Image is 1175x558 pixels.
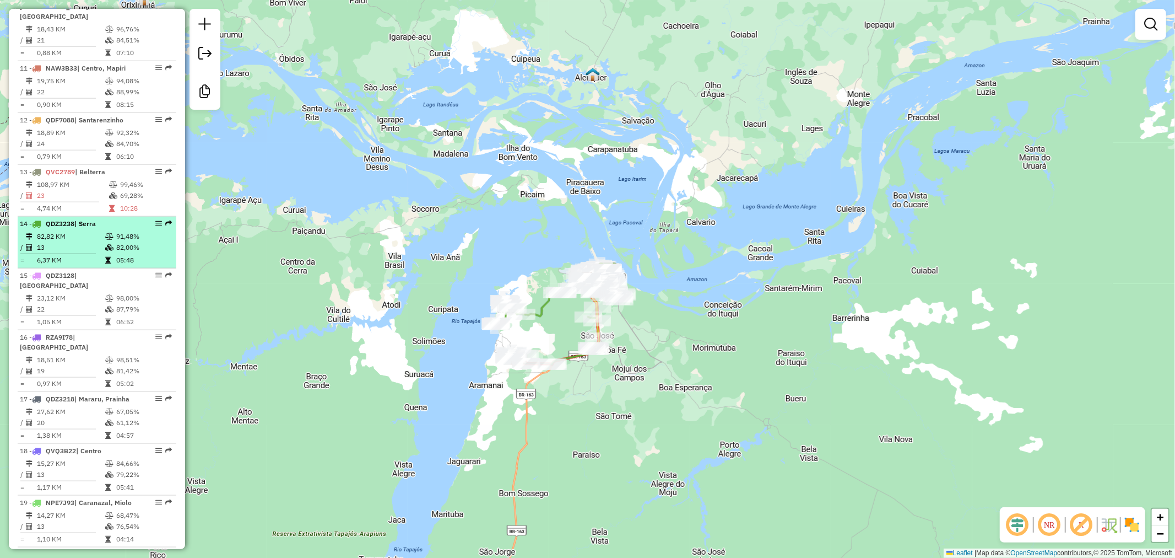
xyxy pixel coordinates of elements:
[105,50,111,56] i: Tempo total em rota
[116,482,171,493] td: 05:41
[36,231,105,242] td: 82,82 KM
[36,469,105,480] td: 13
[593,265,620,276] div: Atividade não roteirizada - DOUGLAS VILELA
[26,460,33,467] i: Distância Total
[36,203,109,214] td: 4,74 KM
[36,521,105,532] td: 13
[36,304,105,315] td: 22
[105,380,111,387] i: Tempo total em rota
[46,447,76,455] span: QVQ3B22
[580,272,594,286] img: Santabier
[36,47,105,58] td: 0,88 KM
[116,231,171,242] td: 91,48%
[36,99,105,110] td: 0,90 KM
[116,458,171,469] td: 84,66%
[20,333,88,351] span: 16 -
[26,306,33,313] i: Total de Atividades
[36,255,105,266] td: 6,37 KM
[20,64,126,72] span: 11 -
[36,190,109,201] td: 23
[194,81,216,105] a: Criar modelo
[74,116,123,124] span: | Santarenzinho
[36,355,105,366] td: 18,51 KM
[116,406,171,417] td: 67,05%
[26,420,33,426] i: Total de Atividades
[20,447,101,455] span: 18 -
[36,87,105,98] td: 22
[20,482,25,493] td: =
[1123,516,1141,534] img: Exibir/Ocultar setores
[26,523,33,530] i: Total de Atividades
[105,536,111,543] i: Tempo total em rota
[116,24,171,35] td: 96,76%
[116,521,171,532] td: 76,54%
[116,255,171,266] td: 05:48
[36,458,105,469] td: 15,27 KM
[573,273,601,284] div: Atividade não roteirizada - JO�O SOUSA DOS SANTO
[20,498,132,507] span: 19 -
[1011,549,1058,557] a: OpenStreetMap
[105,512,113,519] i: % de utilização do peso
[594,264,621,275] div: Atividade não roteirizada - 53.352.717 FLAVIO DA
[105,460,113,467] i: % de utilização do peso
[20,190,25,201] td: /
[105,89,113,95] i: % de utilização da cubagem
[74,395,129,403] span: | Mararu, Prainha
[105,78,113,84] i: % de utilização do peso
[105,484,111,491] i: Tempo total em rota
[46,271,74,280] span: QDZ3128
[155,168,162,175] em: Opções
[105,153,111,160] i: Tempo total em rota
[20,87,25,98] td: /
[165,272,172,278] em: Rota exportada
[944,549,1175,558] div: Map data © contributors,© 2025 TomTom, Microsoft
[165,65,172,71] em: Rota exportada
[116,293,171,304] td: 98,00%
[20,521,25,532] td: /
[155,447,162,454] em: Opções
[20,138,25,149] td: /
[36,35,105,46] td: 21
[120,203,172,214] td: 10:28
[26,141,33,147] i: Total de Atividades
[165,395,172,402] em: Rota exportada
[116,316,171,328] td: 06:52
[1100,516,1118,534] img: Fluxo de ruas
[20,99,25,110] td: =
[26,295,33,302] i: Distância Total
[116,138,171,149] td: 84,70%
[105,306,113,313] i: % de utilização da cubagem
[165,220,172,227] em: Rota exportada
[36,406,105,417] td: 27,62 KM
[74,498,132,507] span: | Caranazal, Miolo
[593,264,621,275] div: Atividade não roteirizada - DIEIMISON FERREIRA B
[20,316,25,328] td: =
[155,334,162,340] em: Opções
[116,35,171,46] td: 84,51%
[1068,512,1095,538] span: Exibir rótulo
[194,42,216,67] a: Exportar sessão
[155,65,162,71] em: Opções
[105,523,113,530] i: % de utilização da cubagem
[26,181,33,188] i: Distância Total
[36,510,105,521] td: 14,27 KM
[116,510,171,521] td: 68,47%
[46,333,73,341] span: RZA9I78
[77,64,126,72] span: | Centro, Mapiri
[165,447,172,454] em: Rota exportada
[165,168,172,175] em: Rota exportada
[26,37,33,44] i: Total de Atividades
[598,261,618,281] img: Porto
[36,127,105,138] td: 18,89 KM
[155,272,162,278] em: Opções
[20,116,123,124] span: 12 -
[105,233,113,240] i: % de utilização do peso
[116,304,171,315] td: 87,79%
[120,179,172,190] td: 99,46%
[109,181,117,188] i: % de utilização do peso
[105,432,111,439] i: Tempo total em rota
[26,26,33,33] i: Distância Total
[20,255,25,266] td: =
[46,168,75,176] span: QVC2789
[116,242,171,253] td: 82,00%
